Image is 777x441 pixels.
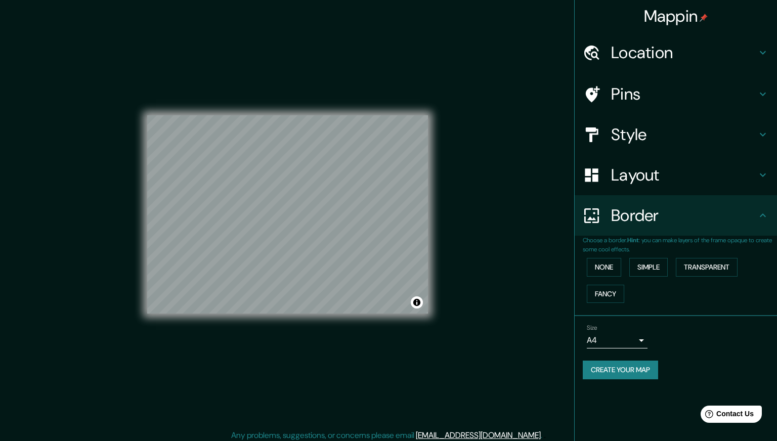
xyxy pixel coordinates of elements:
div: Border [575,195,777,236]
label: Size [587,324,597,332]
iframe: Help widget launcher [687,402,766,430]
h4: Location [611,42,757,63]
button: Toggle attribution [411,296,423,308]
h4: Border [611,205,757,226]
div: A4 [587,332,647,348]
h4: Layout [611,165,757,185]
h4: Pins [611,84,757,104]
button: Simple [629,258,668,277]
button: Create your map [583,361,658,379]
div: Layout [575,155,777,195]
h4: Style [611,124,757,145]
img: pin-icon.png [700,14,708,22]
div: Pins [575,74,777,114]
a: [EMAIL_ADDRESS][DOMAIN_NAME] [416,430,541,440]
button: Transparent [676,258,738,277]
div: Style [575,114,777,155]
b: Hint [627,236,639,244]
button: None [587,258,621,277]
h4: Mappin [644,6,708,26]
button: Fancy [587,285,624,303]
canvas: Map [147,115,428,314]
div: Location [575,32,777,73]
p: Choose a border. : you can make layers of the frame opaque to create some cool effects. [583,236,777,254]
